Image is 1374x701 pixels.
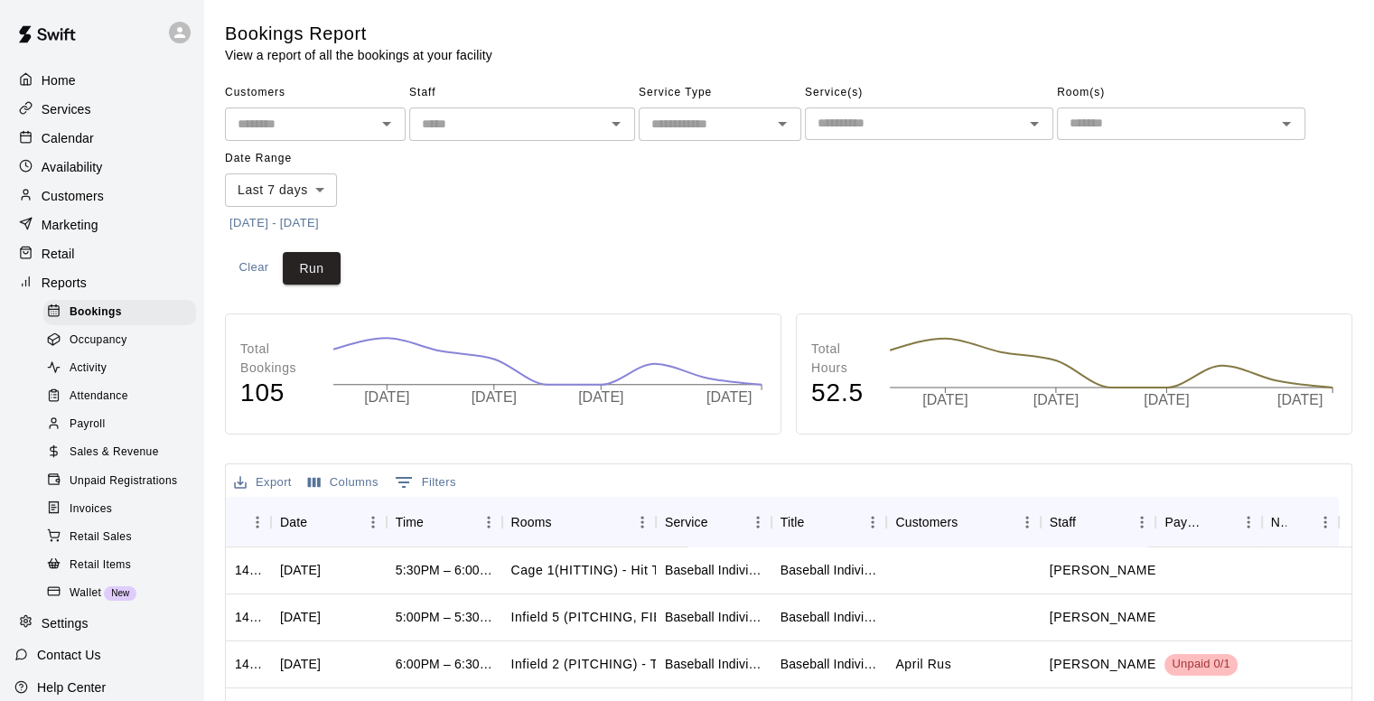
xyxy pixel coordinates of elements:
[1164,497,1209,547] div: Payment
[280,561,321,579] div: Tue, Sep 16, 2025
[43,383,203,411] a: Attendance
[42,100,91,118] p: Services
[225,252,283,285] button: Clear
[43,495,203,523] a: Invoices
[1050,608,1160,627] p: Connor Riley
[42,216,98,234] p: Marketing
[225,79,406,107] span: Customers
[240,378,314,409] h4: 105
[780,655,878,673] div: Baseball Individual HITTING - 30 minutes
[70,360,107,378] span: Activity
[70,332,127,350] span: Occupancy
[14,125,189,152] a: Calendar
[1286,509,1312,535] button: Sort
[43,469,196,494] div: Unpaid Registrations
[43,326,203,354] a: Occupancy
[1164,654,1237,676] div: Has not paid: April Rus
[771,497,887,547] div: Title
[1262,497,1339,547] div: Notes
[665,608,762,626] div: Baseball Individual FIELDING - 30 minutes
[805,79,1053,107] span: Service(s)
[225,22,492,46] h5: Bookings Report
[43,497,196,522] div: Invoices
[780,608,878,626] div: Baseball Individual FIELDING - 30 minutes
[1210,509,1235,535] button: Sort
[14,96,189,123] div: Services
[780,561,878,579] div: Baseball Individual HITTING - 30 minutes
[70,416,105,434] span: Payroll
[14,211,189,238] div: Marketing
[43,525,196,550] div: Retail Sales
[578,389,623,405] tspan: [DATE]
[42,614,89,632] p: Settings
[1050,561,1160,580] p: Connor Riley
[475,509,502,536] button: Menu
[639,79,801,107] span: Service Type
[226,497,271,547] div: ID
[396,608,493,626] div: 5:00PM – 5:30PM
[43,355,203,383] a: Activity
[70,556,131,575] span: Retail Items
[283,252,341,285] button: Run
[396,497,424,547] div: Time
[1057,79,1305,107] span: Room(s)
[387,497,502,547] div: Time
[42,245,75,263] p: Retail
[240,340,314,378] p: Total Bookings
[307,509,332,535] button: Sort
[770,111,795,136] button: Open
[1076,509,1101,535] button: Sort
[280,497,307,547] div: Date
[14,269,189,296] div: Reports
[1274,111,1299,136] button: Open
[1235,509,1262,536] button: Menu
[886,497,1040,547] div: Customers
[225,145,383,173] span: Date Range
[1022,111,1047,136] button: Open
[70,472,177,491] span: Unpaid Registrations
[43,356,196,381] div: Activity
[502,497,656,547] div: Rooms
[42,71,76,89] p: Home
[225,46,492,64] p: View a report of all the bookings at your facility
[43,384,196,409] div: Attendance
[1128,509,1155,536] button: Menu
[43,551,203,579] a: Retail Items
[235,608,262,626] div: 1427155
[1041,497,1156,547] div: Staff
[511,497,552,547] div: Rooms
[70,444,159,462] span: Sales & Revenue
[780,497,805,547] div: Title
[280,608,321,626] div: Tue, Sep 16, 2025
[271,497,387,547] div: Date
[804,509,829,535] button: Sort
[43,328,196,353] div: Occupancy
[42,158,103,176] p: Availability
[1312,509,1339,536] button: Menu
[922,392,967,407] tspan: [DATE]
[895,655,951,674] p: April Rus
[706,389,752,405] tspan: [DATE]
[14,182,189,210] a: Customers
[1144,392,1189,407] tspan: [DATE]
[665,497,708,547] div: Service
[552,509,577,535] button: Sort
[14,154,189,181] a: Availability
[472,389,517,405] tspan: [DATE]
[14,67,189,94] div: Home
[390,468,461,497] button: Show filters
[360,509,387,536] button: Menu
[43,411,203,439] a: Payroll
[1164,656,1237,673] span: Unpaid 0/1
[14,240,189,267] a: Retail
[744,509,771,536] button: Menu
[665,655,762,673] div: Baseball Individual HITTING - 30 minutes
[43,439,203,467] a: Sales & Revenue
[43,412,196,437] div: Payroll
[70,304,122,322] span: Bookings
[70,528,132,547] span: Retail Sales
[42,187,104,205] p: Customers
[364,389,409,405] tspan: [DATE]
